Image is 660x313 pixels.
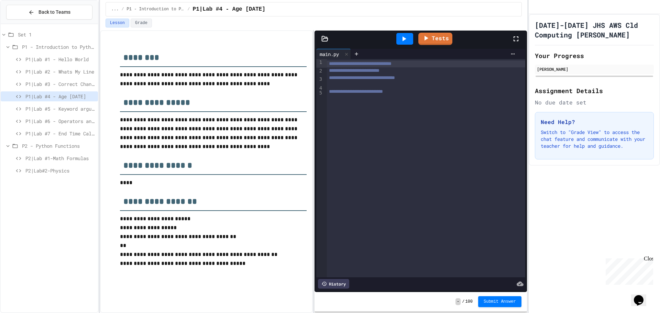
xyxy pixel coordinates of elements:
span: / [462,299,464,304]
h2: Assignment Details [535,86,654,96]
iframe: chat widget [631,286,653,306]
p: Switch to "Grade View" to access the chat feature and communicate with your teacher for help and ... [541,129,648,149]
span: P1|Lab #7 - End Time Calculation [25,130,95,137]
div: No due date set [535,98,654,107]
span: P2|Lab#2-Physics [25,167,95,174]
div: main.py [316,49,351,59]
div: main.py [316,51,342,58]
span: P1 - Introduction to Python [22,43,95,51]
span: P2 - Python Functions [22,142,95,149]
span: P1|Lab #5 - Keyword arguments in print [25,105,95,112]
span: Back to Teams [38,9,70,16]
span: P1|Lab #1 - Hello World [25,56,95,63]
button: Submit Answer [478,296,521,307]
span: P1|Lab #2 - Whats My Line [25,68,95,75]
div: Chat with us now!Close [3,3,47,44]
div: [PERSON_NAME] [537,66,652,72]
span: Set 1 [18,31,95,38]
button: Grade [131,19,152,27]
span: / [121,7,124,12]
button: Lesson [106,19,129,27]
h2: Your Progress [535,51,654,60]
span: 100 [465,299,473,304]
h1: [DATE]-[DATE] JHS AWS Cld Computing [PERSON_NAME] [535,20,654,40]
span: Submit Answer [484,299,516,304]
div: 2 [316,68,323,76]
div: 3 [316,76,323,85]
div: History [318,279,349,289]
span: P2|Lab #1-Math Formulas [25,155,95,162]
span: P1|Lab #3 - Correct Change [25,80,95,88]
div: 4 [316,85,323,90]
span: P1|Lab #4 - Age [DATE] [25,93,95,100]
h3: Need Help? [541,118,648,126]
span: ... [111,7,119,12]
span: P1|Lab #6 - Operators and Expressions Lab [25,118,95,125]
div: 1 [316,59,323,68]
div: 5 [316,90,323,98]
span: P1 - Introduction to Python [127,7,185,12]
span: - [455,298,461,305]
button: Back to Teams [6,5,92,20]
a: Tests [418,33,452,45]
iframe: chat widget [603,256,653,285]
span: / [187,7,190,12]
span: P1|Lab #4 - Age [DATE] [193,5,265,13]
